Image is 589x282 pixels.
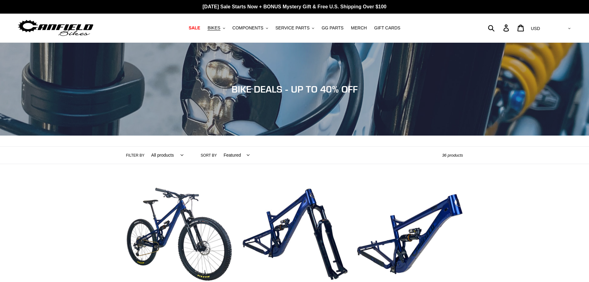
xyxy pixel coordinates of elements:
span: SERVICE PARTS [275,25,309,31]
span: MERCH [351,25,367,31]
span: BIKES [207,25,220,31]
a: GG PARTS [318,24,347,32]
img: Canfield Bikes [17,18,94,38]
label: Sort by [201,153,217,158]
span: GIFT CARDS [374,25,400,31]
button: SERVICE PARTS [272,24,317,32]
span: GG PARTS [322,25,344,31]
button: COMPONENTS [229,24,271,32]
button: BIKES [204,24,228,32]
span: SALE [189,25,200,31]
label: Filter by [126,153,145,158]
span: BIKE DEALS - UP TO 40% OFF [232,84,358,95]
a: SALE [186,24,203,32]
a: GIFT CARDS [371,24,403,32]
input: Search [491,21,507,35]
span: 36 products [442,153,463,158]
a: MERCH [348,24,370,32]
span: COMPONENTS [233,25,263,31]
